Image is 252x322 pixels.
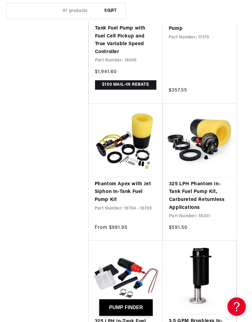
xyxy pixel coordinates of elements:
a: 3.5 GPM Brushless In-Tank Fuel Pump with Fuel Cell Pickup and True Variable Speed Controller [95,17,156,56]
a: 325 LPH Phantom In-Tank Fuel Pump Kit, Carbureted Returnless Applications [169,180,230,212]
a: Phantom Apex with Jet Siphon In-Tank Fuel Pump Kit [95,180,156,204]
span: 97 products [63,9,88,13]
a: 525 LPH In-Tank Fuel Pump [169,17,230,33]
button: PUMP FINDER [99,299,153,316]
